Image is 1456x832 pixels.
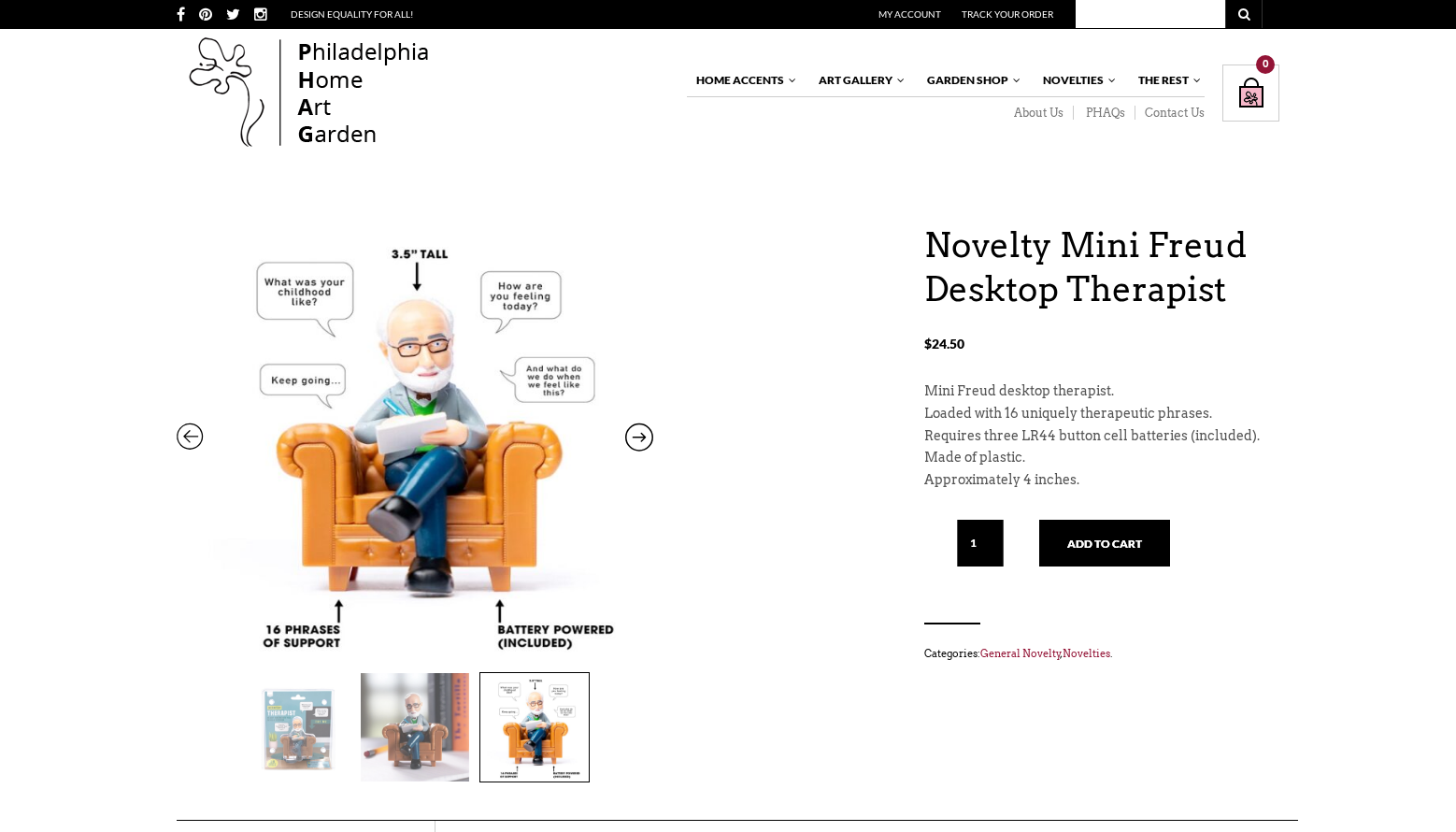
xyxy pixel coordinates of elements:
a: PHAQs [1074,106,1135,121]
a: Garden Shop [918,65,1022,96]
p: Mini Freud desktop therapist. [924,380,1279,403]
a: General Novelty [980,647,1061,660]
a: Art Gallery [809,65,906,96]
a: About Us [1002,106,1074,121]
h1: Novelty Mini Freud Desktop Therapist [924,223,1279,311]
button: Add to cart [1039,520,1170,567]
p: Loaded with 16 uniquely therapeutic phrases. [924,403,1279,425]
a: Home Accents [687,65,798,96]
p: Made of plastic. [924,447,1279,469]
p: Approximately 4 inches. [924,469,1279,492]
div: 0 [1256,55,1275,74]
p: Requires three LR44 button cell batteries (included). [924,425,1279,448]
a: Novelties [1034,65,1118,96]
a: The Rest [1129,65,1203,96]
a: Novelties [1063,647,1110,660]
bdi: 24.50 [924,336,964,351]
span: Categories: , . [924,643,1279,664]
a: Contact Us [1135,106,1205,121]
a: Track Your Order [962,8,1053,20]
span: $ [924,336,932,351]
a: My Account [878,8,941,20]
input: Qty [957,520,1004,567]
